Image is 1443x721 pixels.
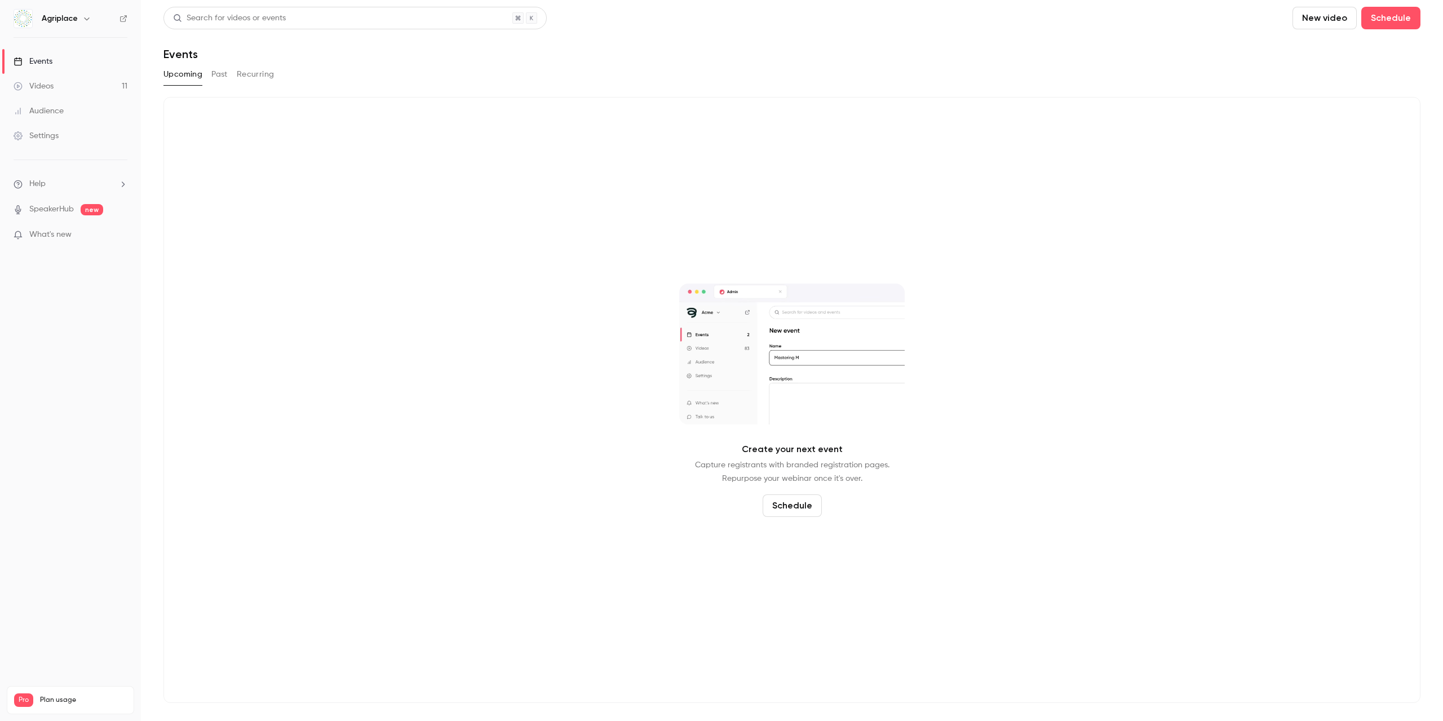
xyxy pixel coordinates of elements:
iframe: Noticeable Trigger [114,230,127,240]
div: Videos [14,81,54,92]
button: Past [211,65,228,83]
img: Agriplace [14,10,32,28]
button: Schedule [1361,7,1420,29]
button: Recurring [237,65,275,83]
span: What's new [29,229,72,241]
div: Search for videos or events [173,12,286,24]
button: Upcoming [163,65,202,83]
span: Pro [14,693,33,707]
div: Settings [14,130,59,141]
h1: Events [163,47,198,61]
p: Create your next event [742,443,843,456]
h6: Agriplace [42,13,78,24]
span: new [81,204,103,215]
button: Schedule [763,494,822,517]
div: Events [14,56,52,67]
p: Capture registrants with branded registration pages. Repurpose your webinar once it's over. [695,458,889,485]
div: Audience [14,105,64,117]
button: New video [1292,7,1357,29]
span: Help [29,178,46,190]
a: SpeakerHub [29,204,74,215]
li: help-dropdown-opener [14,178,127,190]
span: Plan usage [40,696,127,705]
